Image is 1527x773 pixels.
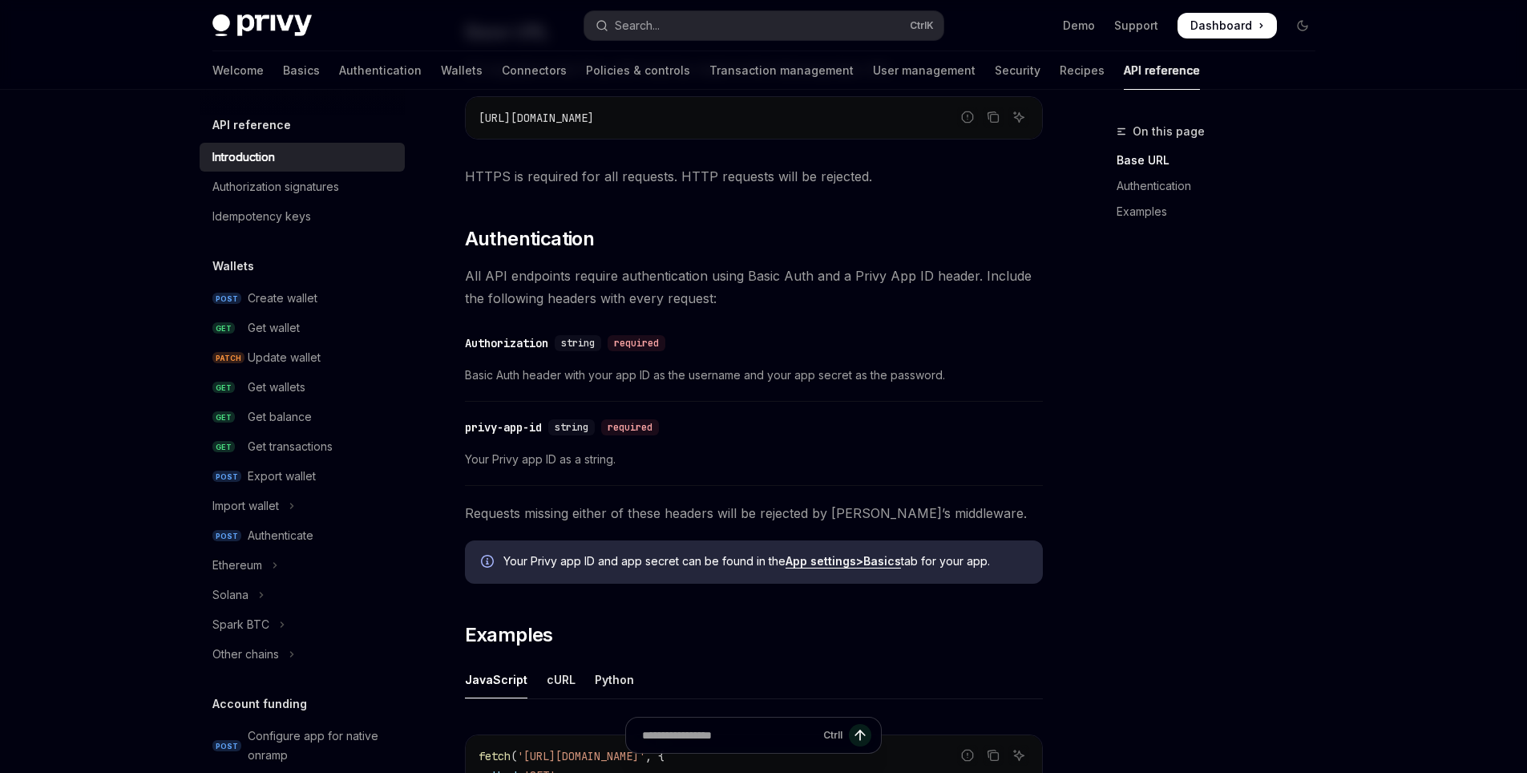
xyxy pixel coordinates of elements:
[1178,13,1277,38] a: Dashboard
[1063,18,1095,34] a: Demo
[1008,107,1029,127] button: Ask AI
[863,554,901,568] strong: Basics
[615,16,660,35] div: Search...
[200,551,405,580] button: Toggle Ethereum section
[212,207,311,226] div: Idempotency keys
[248,378,305,397] div: Get wallets
[200,343,405,372] a: PATCHUpdate wallet
[465,502,1043,524] span: Requests missing either of these headers will be rejected by [PERSON_NAME]’s middleware.
[873,51,976,90] a: User management
[248,467,316,486] div: Export wallet
[1117,173,1328,199] a: Authentication
[1133,122,1205,141] span: On this page
[200,610,405,639] button: Toggle Spark BTC section
[1124,51,1200,90] a: API reference
[465,165,1043,188] span: HTTPS is required for all requests. HTTP requests will be rejected.
[1060,51,1105,90] a: Recipes
[212,615,269,634] div: Spark BTC
[709,51,854,90] a: Transaction management
[465,265,1043,310] span: All API endpoints require authentication using Basic Auth and a Privy App ID header. Include the ...
[212,382,235,394] span: GET
[212,496,279,516] div: Import wallet
[983,107,1004,127] button: Copy the contents from the code block
[212,585,248,605] div: Solana
[200,521,405,550] a: POSTAuthenticate
[248,437,333,456] div: Get transactions
[212,556,262,575] div: Ethereum
[212,471,241,483] span: POST
[555,421,588,434] span: string
[584,11,943,40] button: Open search
[1117,148,1328,173] a: Base URL
[212,411,235,423] span: GET
[200,432,405,461] a: GETGet transactions
[595,661,634,698] div: Python
[849,724,871,747] button: Send message
[503,553,1027,569] span: Your Privy app ID and app secret can be found in the tab for your app.
[200,403,405,431] a: GETGet balance
[642,718,817,753] input: Ask a question...
[339,51,422,90] a: Authentication
[212,645,279,664] div: Other chains
[212,441,235,453] span: GET
[200,462,405,491] a: POSTExport wallet
[248,318,300,338] div: Get wallet
[212,740,241,752] span: POST
[786,554,856,568] strong: App settings
[248,726,395,765] div: Configure app for native onramp
[212,257,254,276] h5: Wallets
[481,555,497,571] svg: Info
[248,289,317,308] div: Create wallet
[212,694,307,714] h5: Account funding
[283,51,320,90] a: Basics
[212,352,244,364] span: PATCH
[1114,18,1158,34] a: Support
[465,419,542,435] div: privy-app-id
[547,661,576,698] div: cURL
[601,419,659,435] div: required
[212,322,235,334] span: GET
[561,337,595,350] span: string
[200,314,405,342] a: GETGet wallet
[465,335,548,351] div: Authorization
[910,19,934,32] span: Ctrl K
[608,335,665,351] div: required
[479,111,594,125] span: [URL][DOMAIN_NAME]
[200,722,405,770] a: POSTConfigure app for native onramp
[212,115,291,135] h5: API reference
[465,450,1043,469] span: Your Privy app ID as a string.
[212,293,241,305] span: POST
[212,530,241,542] span: POST
[212,177,339,196] div: Authorization signatures
[1190,18,1252,34] span: Dashboard
[248,348,321,367] div: Update wallet
[465,661,527,698] div: JavaScript
[200,581,405,609] button: Toggle Solana section
[586,51,690,90] a: Policies & controls
[200,640,405,669] button: Toggle Other chains section
[212,14,312,37] img: dark logo
[441,51,483,90] a: Wallets
[200,202,405,231] a: Idempotency keys
[200,172,405,201] a: Authorization signatures
[1117,199,1328,225] a: Examples
[200,284,405,313] a: POSTCreate wallet
[502,51,567,90] a: Connectors
[212,51,264,90] a: Welcome
[200,143,405,172] a: Introduction
[786,554,901,569] a: App settings>Basics
[212,148,275,167] div: Introduction
[957,107,978,127] button: Report incorrect code
[1290,13,1315,38] button: Toggle dark mode
[248,526,313,545] div: Authenticate
[200,373,405,402] a: GETGet wallets
[465,366,1043,385] span: Basic Auth header with your app ID as the username and your app secret as the password.
[465,226,595,252] span: Authentication
[995,51,1040,90] a: Security
[248,407,312,427] div: Get balance
[200,492,405,520] button: Toggle Import wallet section
[465,622,553,648] span: Examples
